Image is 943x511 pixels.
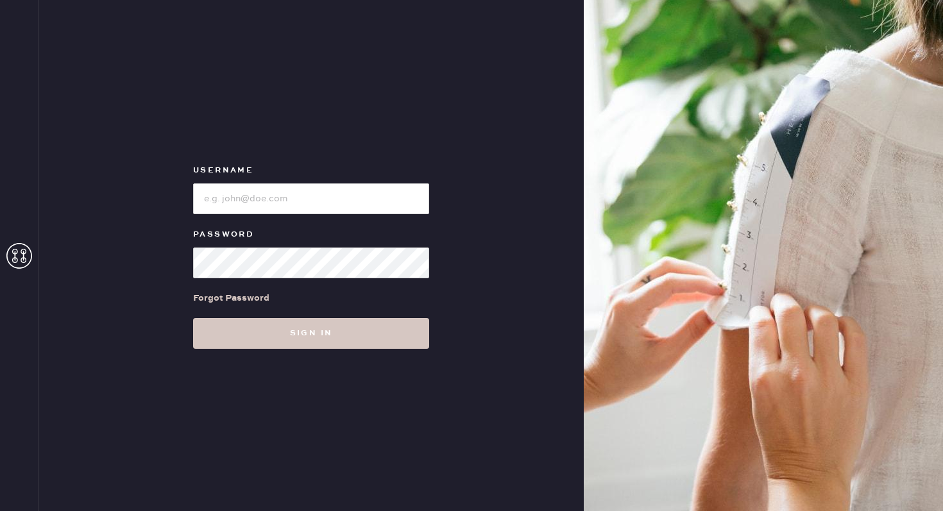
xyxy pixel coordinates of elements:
button: Sign in [193,318,429,349]
label: Username [193,163,429,178]
a: Forgot Password [193,278,269,318]
div: Forgot Password [193,291,269,305]
input: e.g. john@doe.com [193,183,429,214]
label: Password [193,227,429,242]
